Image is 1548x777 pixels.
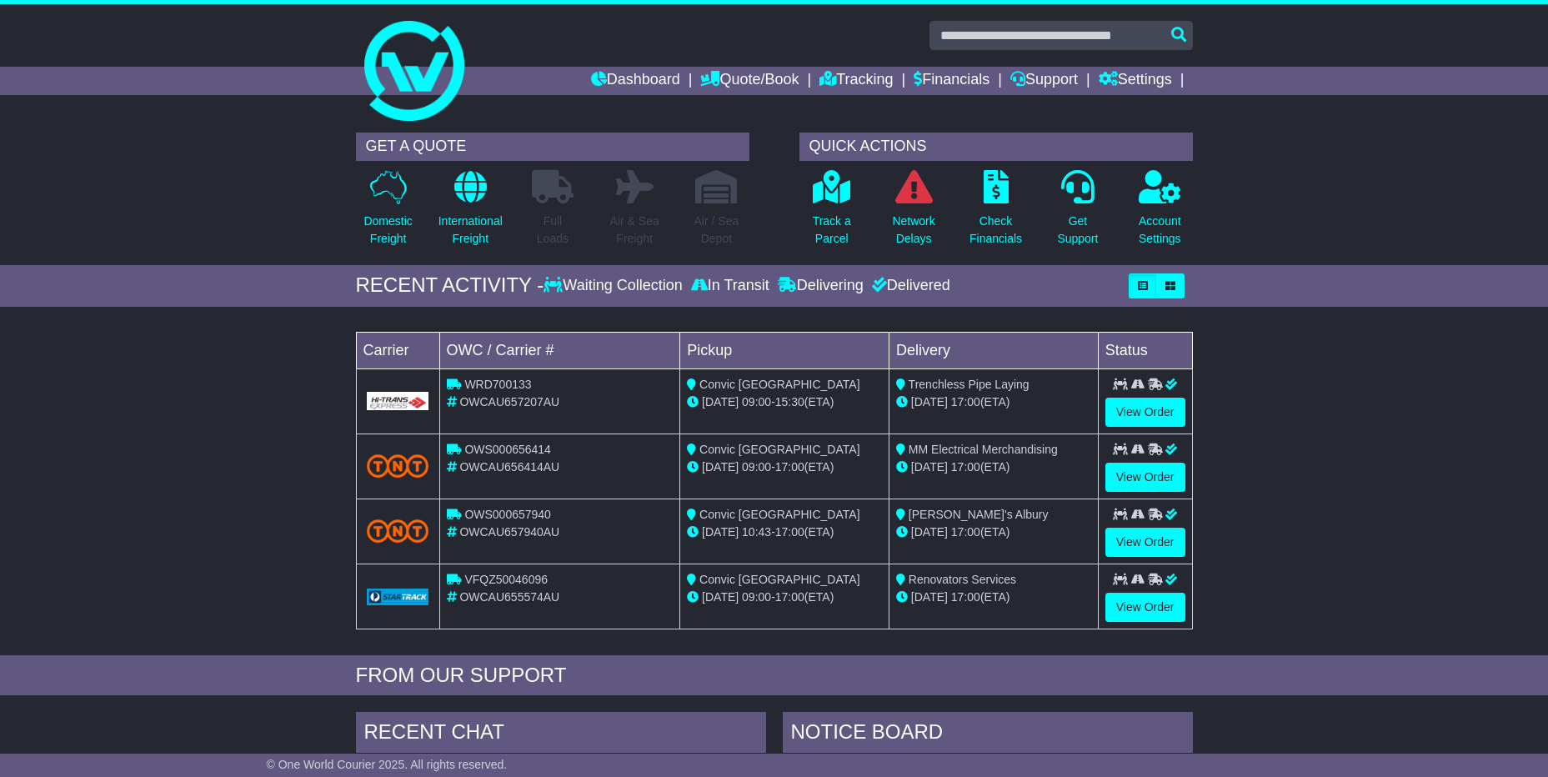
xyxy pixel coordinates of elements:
div: (ETA) [896,459,1091,476]
span: Convic [GEOGRAPHIC_DATA] [699,573,859,586]
a: Tracking [819,67,893,95]
span: VFQZ50046096 [464,573,548,586]
div: NOTICE BOARD [783,712,1193,757]
div: QUICK ACTIONS [799,133,1193,161]
span: 17:00 [775,460,804,474]
a: Track aParcel [812,169,852,257]
img: GetCarrierServiceLogo [367,392,429,410]
span: Convic [GEOGRAPHIC_DATA] [699,378,859,391]
a: View Order [1105,528,1185,557]
span: [DATE] [702,525,739,539]
span: © One World Courier 2025. All rights reserved. [267,758,508,771]
div: Delivered [868,277,950,295]
a: View Order [1105,463,1185,492]
p: Check Financials [969,213,1022,248]
a: CheckFinancials [969,169,1023,257]
span: 17:00 [951,395,980,409]
a: NetworkDelays [891,169,935,257]
span: [PERSON_NAME]'s Albury [909,508,1049,521]
span: OWCAU657940AU [459,525,559,539]
span: 09:00 [742,395,771,409]
span: 15:30 [775,395,804,409]
p: Account Settings [1139,213,1181,248]
span: 17:00 [775,590,804,604]
div: RECENT CHAT [356,712,766,757]
a: InternationalFreight [438,169,503,257]
span: 17:00 [951,590,980,604]
span: OWS000656414 [464,443,551,456]
a: Quote/Book [700,67,799,95]
div: (ETA) [896,589,1091,606]
div: GET A QUOTE [356,133,749,161]
span: OWS000657940 [464,508,551,521]
td: Pickup [680,332,889,368]
div: Waiting Collection [544,277,686,295]
td: Delivery [889,332,1098,368]
span: 10:43 [742,525,771,539]
span: 17:00 [951,525,980,539]
div: (ETA) [896,394,1091,411]
div: - (ETA) [687,459,882,476]
div: Delivering [774,277,868,295]
div: - (ETA) [687,394,882,411]
span: Trenchless Pipe Laying [909,378,1029,391]
p: Air / Sea Depot [694,213,739,248]
span: [DATE] [911,590,948,604]
span: 09:00 [742,590,771,604]
span: [DATE] [702,590,739,604]
span: 17:00 [775,525,804,539]
div: FROM OUR SUPPORT [356,664,1193,688]
td: Carrier [356,332,439,368]
div: (ETA) [896,524,1091,541]
span: [DATE] [702,395,739,409]
a: GetSupport [1056,169,1099,257]
p: Network Delays [892,213,934,248]
span: OWCAU656414AU [459,460,559,474]
div: RECENT ACTIVITY - [356,273,544,298]
div: - (ETA) [687,524,882,541]
img: TNT_Domestic.png [367,519,429,542]
span: [DATE] [911,395,948,409]
a: AccountSettings [1138,169,1182,257]
span: [DATE] [911,460,948,474]
p: Air & Sea Freight [610,213,659,248]
span: Convic [GEOGRAPHIC_DATA] [699,508,859,521]
p: Full Loads [532,213,574,248]
a: Financials [914,67,989,95]
span: [DATE] [702,460,739,474]
span: [DATE] [911,525,948,539]
span: WRD700133 [464,378,531,391]
img: GetCarrierServiceLogo [367,589,429,605]
span: OWCAU655574AU [459,590,559,604]
span: 09:00 [742,460,771,474]
span: OWCAU657207AU [459,395,559,409]
td: Status [1098,332,1192,368]
p: Track a Parcel [813,213,851,248]
td: OWC / Carrier # [439,332,680,368]
div: In Transit [687,277,774,295]
span: Convic [GEOGRAPHIC_DATA] [699,443,859,456]
span: 17:00 [951,460,980,474]
a: DomesticFreight [363,169,413,257]
p: International Freight [438,213,503,248]
a: Support [1010,67,1078,95]
span: Renovators Services [909,573,1016,586]
a: Dashboard [591,67,680,95]
p: Get Support [1057,213,1098,248]
a: Settings [1099,67,1172,95]
a: View Order [1105,398,1185,427]
p: Domestic Freight [363,213,412,248]
div: - (ETA) [687,589,882,606]
a: View Order [1105,593,1185,622]
span: MM Electrical Merchandising [909,443,1058,456]
img: TNT_Domestic.png [367,454,429,477]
